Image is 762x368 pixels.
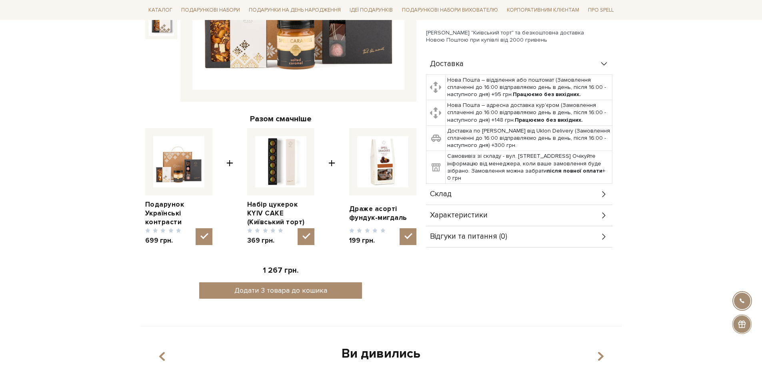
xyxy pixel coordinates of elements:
[346,4,396,16] a: Ідеї подарунків
[145,200,212,227] a: Подарунок Українські контрасти
[199,282,362,299] button: Додати 3 товара до кошика
[263,266,298,275] span: 1 267 грн.
[349,236,386,245] span: 199 грн.
[547,167,602,174] b: після повної оплати
[430,233,507,240] span: Відгуки та питання (0)
[145,236,182,245] span: 699 грн.
[178,4,243,16] a: Подарункові набори
[153,136,204,187] img: Подарунок Українські контрасти
[515,117,583,123] b: Працюємо без вихідних.
[145,114,416,124] div: Разом смачніше
[446,125,612,151] td: Доставка по [PERSON_NAME] від Uklon Delivery (Замовлення сплаченні до 16:00 відправляємо день в д...
[430,212,488,219] span: Характеристики
[247,200,314,227] a: Набір цукерок KYIV CAKE (Київський торт)
[446,100,612,126] td: Нова Пошта – адресна доставка кур'єром (Замовлення сплаченні до 16:00 відправляємо день в день, п...
[145,4,176,16] a: Каталог
[504,3,582,17] a: Корпоративним клієнтам
[148,10,174,36] img: Подарунок Українські контрасти
[399,3,501,17] a: Подарункові набори вихователю
[246,4,344,16] a: Подарунки на День народження
[226,128,233,245] span: +
[446,74,612,100] td: Нова Пошта – відділення або поштомат (Замовлення сплаченні до 16:00 відправляємо день в день, піс...
[255,136,306,187] img: Набір цукерок KYIV CAKE (Київський торт)
[430,60,464,68] span: Доставка
[446,151,612,184] td: Самовивіз зі складу - вул. [STREET_ADDRESS] Очікуйте інформацію від менеджера, коли ваше замовлен...
[150,346,612,362] div: Ви дивились
[513,91,581,98] b: Працюємо без вихідних.
[247,236,284,245] span: 369 грн.
[328,128,335,245] span: +
[357,136,408,187] img: Драже асорті фундук-мигдаль
[430,191,452,198] span: Склад
[349,205,416,222] a: Драже асорті фундук-мигдаль
[426,29,617,44] div: [PERSON_NAME] "Київський торт" та безкоштовна доставка Новою Поштою при купівлі від 2000 гривень
[585,4,617,16] a: Про Spell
